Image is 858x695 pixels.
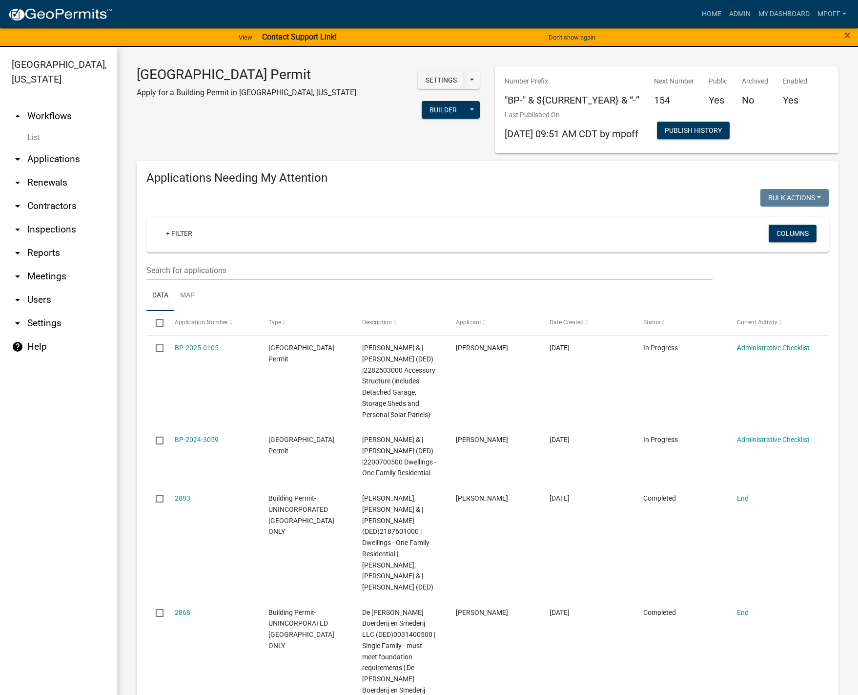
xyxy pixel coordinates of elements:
a: My Dashboard [755,5,814,23]
i: arrow_drop_down [12,224,23,235]
strong: Contact Support Link! [262,32,337,42]
span: Marion County Building Permit [268,344,334,363]
i: arrow_drop_down [12,317,23,329]
p: Apply for a Building Permit in [GEOGRAPHIC_DATA], [US_STATE] [137,87,356,99]
a: BP-2025-0105 [175,344,219,352]
button: Settings [418,71,465,89]
a: 2868 [175,609,190,616]
p: Enabled [783,76,807,86]
datatable-header-cell: Application Number [165,311,259,335]
datatable-header-cell: Applicant [447,311,540,335]
a: Home [698,5,725,23]
button: Bulk Actions [760,189,829,207]
span: DAN [456,494,508,502]
p: Public [709,76,727,86]
a: Admin [725,5,755,23]
a: Administrative Checklist [737,344,810,352]
h5: 154 [654,94,694,106]
span: [DATE] 09:51 AM CDT by mpoff [505,128,638,140]
span: Marion County Building Permit [268,436,334,455]
h5: Yes [709,94,727,106]
datatable-header-cell: Select [146,311,165,335]
h5: Yes [783,94,807,106]
span: Christine [456,436,508,443]
span: In Progress [643,436,678,443]
p: Archived [742,76,768,86]
a: 2893 [175,494,190,502]
span: Applicant [456,319,481,326]
span: Current Activity [737,319,777,326]
i: help [12,341,23,353]
datatable-header-cell: Current Activity [728,311,821,335]
span: Matt Van Weelden [456,344,508,352]
i: arrow_drop_down [12,294,23,306]
a: + Filter [158,225,200,242]
span: Date Created [550,319,584,326]
span: × [844,28,851,42]
span: Description [362,319,392,326]
span: 11/21/2023 [550,609,570,616]
datatable-header-cell: Date Created [540,311,634,335]
datatable-header-cell: Description [353,311,447,335]
p: Last Published On [505,110,638,120]
span: Status [643,319,660,326]
span: Building Permit-UNINCORPORATED MARION COUNTY ONLY [268,494,334,535]
i: arrow_drop_down [12,153,23,165]
p: Number Prefix [505,76,639,86]
datatable-header-cell: Type [259,311,352,335]
datatable-header-cell: Status [634,311,728,335]
button: Publish History [657,122,730,139]
input: Search for applications [146,260,713,280]
a: End [737,609,749,616]
span: Type [268,319,281,326]
a: BP-2024-3059 [175,436,219,443]
wm-modal-confirm: Workflow Publish History [657,127,730,135]
i: arrow_drop_down [12,177,23,189]
button: Close [844,29,851,41]
h4: Applications Needing My Attention [146,171,829,185]
span: Application Number [175,319,228,326]
span: 10/08/2024 [550,436,570,443]
span: Van Weelden, Matthew S & | Van Weelden, Teresa L (DED) |2282503000 Accessory Structure (includes ... [362,344,435,419]
button: Builder [422,101,465,119]
span: Completed [643,609,676,616]
p: Next Number [654,76,694,86]
button: Columns [769,225,817,242]
a: View [235,29,256,45]
span: Clark, Howard F & | Clark, Christine L (DED) |2200700500 Dwellings - One Family Residential [362,436,436,477]
a: Administrative Checklist [737,436,810,443]
span: Completed [643,494,676,502]
a: End [737,494,749,502]
a: Data [146,280,174,312]
i: arrow_drop_up [12,110,23,122]
h5: "BP-" & ${CURRENT_YEAR} & “-” [505,94,639,106]
button: Don't show again [545,29,599,45]
h5: No [742,94,768,106]
i: arrow_drop_down [12,247,23,259]
h3: [GEOGRAPHIC_DATA] Permit [137,66,356,83]
span: Carter, Jenna Kane & | Carter, Michael James (DED)2187601000 | Dwellings - One Family Residential... [362,494,433,591]
span: Building Permit-UNINCORPORATED MARION COUNTY ONLY [268,609,334,650]
a: Map [174,280,201,312]
a: mpoff [814,5,850,23]
span: Jennifer Van Kooten [456,609,508,616]
i: arrow_drop_down [12,271,23,282]
span: 07/15/2025 [550,344,570,352]
i: arrow_drop_down [12,200,23,212]
span: In Progress [643,344,678,352]
span: 02/12/2024 [550,494,570,502]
